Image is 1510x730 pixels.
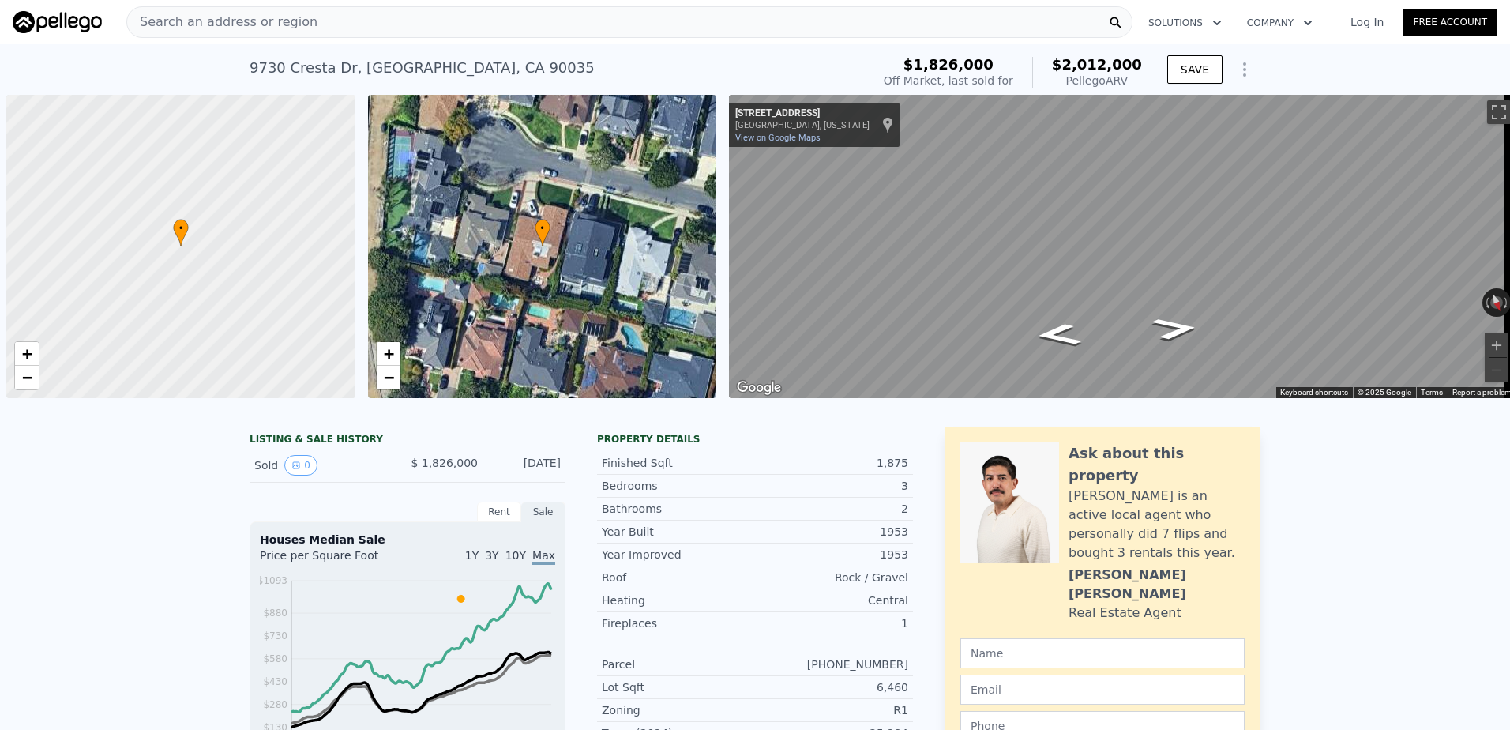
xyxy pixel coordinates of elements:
[1280,387,1348,398] button: Keyboard shortcuts
[1482,288,1491,317] button: Rotate counterclockwise
[127,13,317,32] span: Search an address or region
[13,11,102,33] img: Pellego
[602,593,755,608] div: Heating
[15,366,39,389] a: Zoom out
[505,549,526,562] span: 10Y
[465,549,479,562] span: 1Y
[263,653,287,664] tspan: $580
[755,524,908,540] div: 1953
[377,342,400,366] a: Zoom in
[735,133,821,143] a: View on Google Maps
[755,657,908,672] div: [PHONE_NUMBER]
[284,455,317,476] button: View historical data
[1052,73,1142,88] div: Pellego ARV
[1229,54,1260,85] button: Show Options
[755,702,908,718] div: R1
[263,676,287,687] tspan: $430
[250,433,565,449] div: LISTING & SALE HISTORY
[755,570,908,585] div: Rock / Gravel
[903,56,994,73] span: $1,826,000
[173,219,189,246] div: •
[602,455,755,471] div: Finished Sqft
[535,221,550,235] span: •
[250,57,595,79] div: 9730 Cresta Dr , [GEOGRAPHIC_DATA] , CA 90035
[477,502,521,522] div: Rent
[602,547,755,563] div: Year Improved
[602,657,755,672] div: Parcel
[377,366,400,389] a: Zoom out
[263,608,287,619] tspan: $880
[521,502,565,522] div: Sale
[1069,487,1245,563] div: [PERSON_NAME] is an active local agent who personally did 7 flips and bought 3 rentals this year.
[260,532,555,547] div: Houses Median Sale
[411,457,478,469] span: $ 1,826,000
[1132,312,1219,345] path: Go West, Cresta Dr
[260,547,408,573] div: Price per Square Foot
[960,675,1245,705] input: Email
[597,433,913,446] div: Property details
[884,73,1013,88] div: Off Market, last sold for
[1332,14,1403,30] a: Log In
[755,679,908,695] div: 6,460
[1358,388,1411,397] span: © 2025 Google
[22,367,32,387] span: −
[755,615,908,631] div: 1
[263,630,287,642] tspan: $730
[755,547,908,563] div: 1953
[257,575,287,586] tspan: $1093
[602,524,755,540] div: Year Built
[1486,288,1508,318] button: Reset the view
[733,378,785,398] img: Google
[1485,333,1508,357] button: Zoom in
[383,367,393,387] span: −
[1136,9,1234,37] button: Solutions
[490,455,561,476] div: [DATE]
[485,549,498,562] span: 3Y
[755,593,908,608] div: Central
[602,478,755,494] div: Bedrooms
[1069,604,1181,623] div: Real Estate Agent
[1069,566,1245,604] div: [PERSON_NAME] [PERSON_NAME]
[602,570,755,585] div: Roof
[960,638,1245,668] input: Name
[1485,358,1508,382] button: Zoom out
[1052,56,1142,73] span: $2,012,000
[22,344,32,363] span: +
[263,699,287,710] tspan: $280
[602,702,755,718] div: Zoning
[1421,388,1443,397] a: Terms (opens in new tab)
[755,455,908,471] div: 1,875
[532,549,555,565] span: Max
[755,501,908,517] div: 2
[602,501,755,517] div: Bathrooms
[602,679,755,695] div: Lot Sqft
[755,478,908,494] div: 3
[254,455,395,476] div: Sold
[733,378,785,398] a: Open this area in Google Maps (opens a new window)
[735,107,870,120] div: [STREET_ADDRESS]
[882,116,893,134] a: Show location on map
[1016,318,1102,352] path: Go East, Cresta Dr
[1069,442,1245,487] div: Ask about this property
[535,219,550,246] div: •
[383,344,393,363] span: +
[1403,9,1497,36] a: Free Account
[15,342,39,366] a: Zoom in
[602,615,755,631] div: Fireplaces
[1234,9,1325,37] button: Company
[1167,55,1223,84] button: SAVE
[735,120,870,130] div: [GEOGRAPHIC_DATA], [US_STATE]
[173,221,189,235] span: •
